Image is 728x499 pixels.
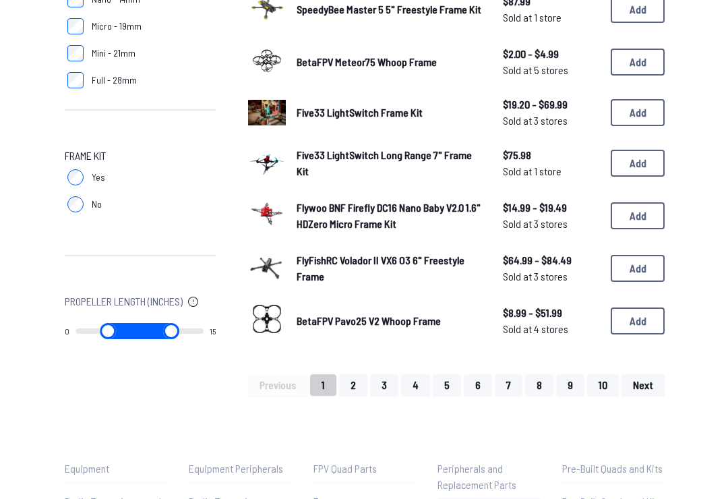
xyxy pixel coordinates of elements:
button: Add [611,307,665,334]
span: Full - 28mm [92,74,137,87]
button: Add [611,150,665,177]
button: 3 [370,374,398,396]
a: image [248,247,286,289]
span: $64.99 - $84.49 [503,252,600,268]
button: 5 [433,374,461,396]
p: Peripherals and Replacement Parts [437,461,540,493]
button: Next [621,374,665,396]
p: Pre-Built Quads and Kits [562,461,665,477]
span: Sold at 1 store [503,9,600,26]
span: Five33 LightSwitch Long Range 7" Frame Kit [297,148,472,177]
span: Sold at 4 stores [503,321,600,337]
span: Micro - 19mm [92,20,142,33]
button: 7 [495,374,522,396]
span: Frame Kit [65,148,106,164]
a: image [248,41,286,83]
span: BetaFPV Meteor75 Whoop Frame [297,55,437,68]
button: Add [611,255,665,282]
span: Next [633,380,653,390]
p: Equipment [65,461,167,477]
button: 9 [556,374,584,396]
button: 2 [339,374,367,396]
button: 10 [587,374,619,396]
span: Flywoo BNF Firefly DC16 Nano Baby V2.0 1.6" HDZero Micro Frame Kit [297,201,481,230]
a: BetaFPV Meteor75 Whoop Frame [297,54,481,70]
span: $8.99 - $51.99 [503,305,600,321]
span: Sold at 5 stores [503,62,600,78]
p: Equipment Peripherals [189,461,291,477]
a: image [248,94,286,131]
button: 6 [464,374,492,396]
span: SpeedyBee Master 5 5" Freestyle Frame Kit [297,3,481,16]
span: Sold at 1 store [503,163,600,179]
a: image [248,142,286,184]
input: No [67,196,84,212]
img: image [248,100,286,125]
img: image [248,247,286,285]
span: Sold at 3 stores [503,216,600,232]
span: Five33 LightSwitch Frame Kit [297,106,423,119]
button: Add [611,202,665,229]
button: 8 [525,374,553,396]
img: image [248,195,286,233]
a: Five33 LightSwitch Frame Kit [297,105,481,121]
span: No [92,198,102,211]
a: image [248,300,286,342]
a: Five33 LightSwitch Long Range 7" Frame Kit [297,147,481,179]
a: image [248,195,286,237]
button: 4 [401,374,430,396]
p: FPV Quad Parts [313,461,416,477]
output: 15 [210,326,216,336]
input: Mini - 21mm [67,45,84,61]
a: FlyFishRC Volador II VX6 O3 6" Freestyle Frame [297,252,481,285]
span: Sold at 3 stores [503,268,600,285]
output: 0 [65,326,69,336]
img: image [248,300,286,338]
input: Yes [67,169,84,185]
span: Propeller Length (Inches) [65,293,183,310]
button: Add [611,49,665,76]
span: $14.99 - $19.49 [503,200,600,216]
span: Yes [92,171,105,184]
button: Add [611,99,665,126]
span: $2.00 - $4.99 [503,46,600,62]
img: image [248,41,286,79]
span: Sold at 3 stores [503,113,600,129]
a: BetaFPV Pavo25 V2 Whoop Frame [297,313,481,329]
span: BetaFPV Pavo25 V2 Whoop Frame [297,314,441,327]
a: Flywoo BNF Firefly DC16 Nano Baby V2.0 1.6" HDZero Micro Frame Kit [297,200,481,232]
span: FlyFishRC Volador II VX6 O3 6" Freestyle Frame [297,254,464,283]
span: $19.20 - $69.99 [503,96,600,113]
span: Mini - 21mm [92,47,135,60]
a: SpeedyBee Master 5 5" Freestyle Frame Kit [297,1,481,18]
img: image [248,136,286,187]
span: $75.98 [503,147,600,163]
input: Full - 28mm [67,72,84,88]
button: 1 [310,374,336,396]
input: Micro - 19mm [67,18,84,34]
